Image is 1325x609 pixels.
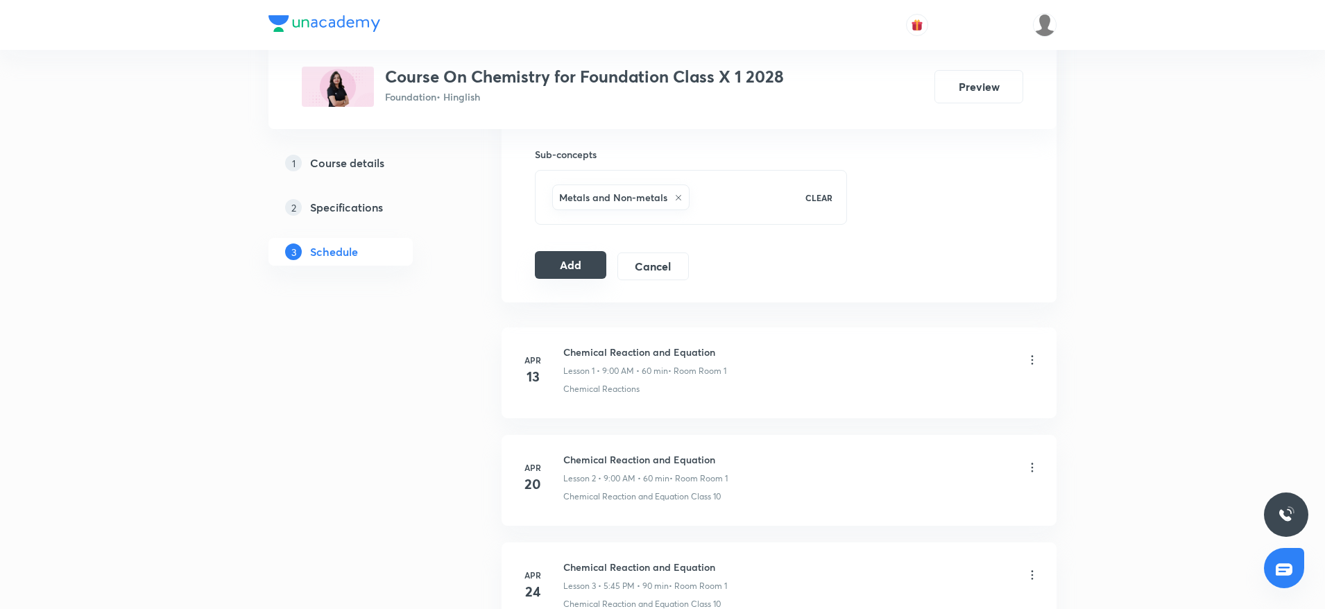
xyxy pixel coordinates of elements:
[302,67,374,107] img: CA933C76-EA88-456C-8662-00A6CF329BA7_plus.png
[668,365,726,377] p: • Room Room 1
[268,15,380,35] a: Company Logo
[519,354,547,366] h6: Apr
[563,472,669,485] p: Lesson 2 • 9:00 AM • 60 min
[268,15,380,32] img: Company Logo
[385,89,784,104] p: Foundation • Hinglish
[563,383,640,395] p: Chemical Reactions
[563,365,668,377] p: Lesson 1 • 9:00 AM • 60 min
[934,70,1023,103] button: Preview
[310,155,384,171] h5: Course details
[310,199,383,216] h5: Specifications
[1278,506,1294,523] img: ttu
[268,149,457,177] a: 1Course details
[285,199,302,216] p: 2
[285,155,302,171] p: 1
[519,474,547,495] h4: 20
[617,252,689,280] button: Cancel
[310,243,358,260] h5: Schedule
[285,243,302,260] p: 3
[385,67,784,87] h3: Course On Chemistry for Foundation Class X 1 2028
[669,580,727,592] p: • Room Room 1
[1033,13,1057,37] img: Shivank
[911,19,923,31] img: avatar
[563,452,728,467] h6: Chemical Reaction and Equation
[519,581,547,602] h4: 24
[535,251,606,279] button: Add
[559,190,667,205] h6: Metals and Non-metals
[563,490,721,503] p: Chemical Reaction and Equation Class 10
[906,14,928,36] button: avatar
[563,560,727,574] h6: Chemical Reaction and Equation
[805,191,832,204] p: CLEAR
[519,461,547,474] h6: Apr
[519,569,547,581] h6: Apr
[519,366,547,387] h4: 13
[535,147,847,162] h6: Sub-concepts
[268,194,457,221] a: 2Specifications
[563,580,669,592] p: Lesson 3 • 5:45 PM • 90 min
[563,345,726,359] h6: Chemical Reaction and Equation
[669,472,728,485] p: • Room Room 1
